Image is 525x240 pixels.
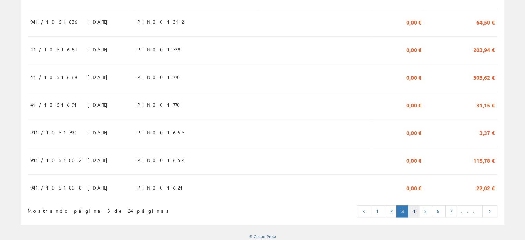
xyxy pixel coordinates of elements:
[406,157,421,164] font: 0,00 €
[87,46,111,52] font: [DATE]
[424,208,428,214] font: 5
[476,184,495,192] font: 22,02 €
[30,19,79,25] font: 941/1051836
[473,74,495,81] font: 303,62 €
[386,205,397,217] a: 2
[473,46,495,54] font: 203,94 €
[357,205,372,217] a: Página anterior
[406,184,421,192] font: 0,00 €
[137,157,185,163] font: PIN001654
[406,129,421,136] font: 0,00 €
[390,208,392,214] font: 2
[87,19,111,25] font: [DATE]
[476,19,495,26] font: 64,50 €
[401,208,404,214] font: 3
[30,157,81,163] font: 941/1051802
[406,74,421,81] font: 0,00 €
[30,102,80,108] font: 41/1051691
[412,208,415,214] font: 4
[87,129,111,135] font: [DATE]
[460,208,478,214] font: ...
[30,129,75,135] font: 941/1051792
[482,205,497,217] a: Página siguiente
[456,205,483,217] a: ...
[473,157,495,164] font: 115,78 €
[30,46,80,52] font: 41/1051681
[87,184,111,191] font: [DATE]
[476,102,495,109] font: 31,15 €
[87,102,111,108] font: [DATE]
[406,102,421,109] font: 0,00 €
[445,205,456,217] a: 7
[408,205,419,217] a: 4
[450,208,452,214] font: 7
[137,184,186,191] font: PIN001621
[479,129,495,136] font: 3,37 €
[30,184,82,191] font: 941/1051808
[376,208,381,214] font: 1
[137,129,186,135] font: PIN001655
[28,208,171,214] font: Mostrando página 3 de 24 páginas
[137,102,184,108] font: PIN001770
[87,157,111,163] font: [DATE]
[396,205,408,217] a: Página actual
[137,46,181,52] font: PIN001738
[249,233,276,239] font: © Grupo Peisa
[371,205,386,217] a: 1
[137,74,184,80] font: PIN001770
[137,19,184,25] font: PIN001312
[432,205,446,217] a: 6
[406,19,421,26] font: 0,00 €
[436,208,441,214] font: 6
[406,46,421,54] font: 0,00 €
[30,74,77,80] font: 41/1051689
[87,74,111,80] font: [DATE]
[419,205,432,217] a: 5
